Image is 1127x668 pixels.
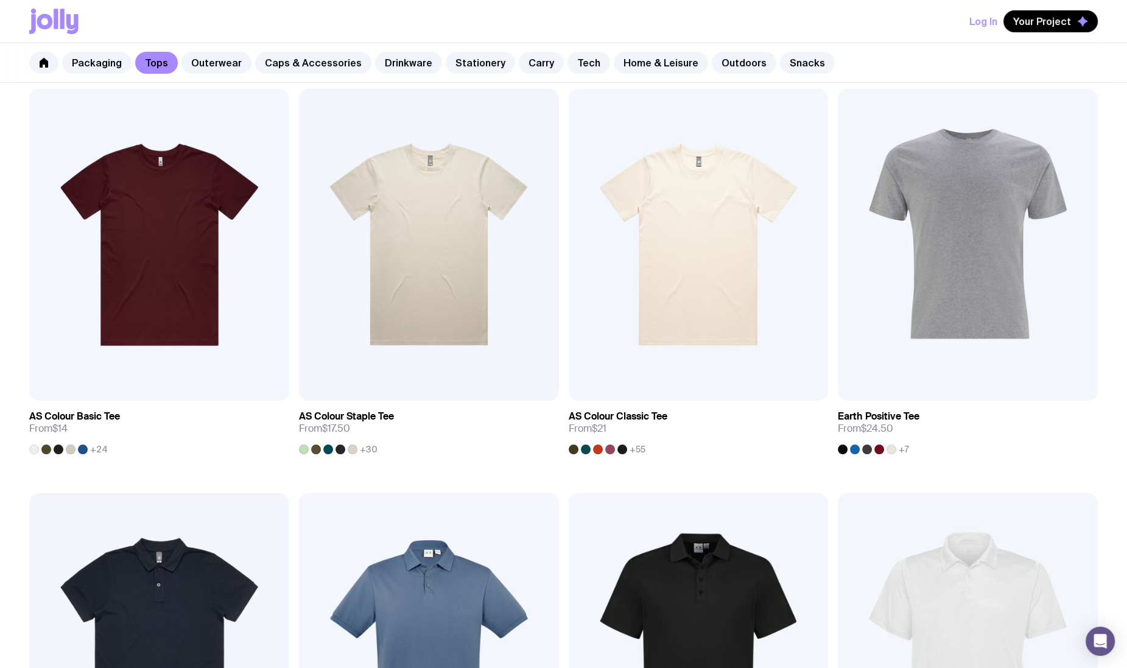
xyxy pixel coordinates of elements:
[375,52,442,74] a: Drinkware
[299,423,350,435] span: From
[969,10,997,32] button: Log In
[360,445,377,454] span: +30
[861,422,893,435] span: $24.50
[29,423,68,435] span: From
[322,422,350,435] span: $17.50
[614,52,708,74] a: Home & Leisure
[1013,15,1071,27] span: Your Project
[29,410,120,423] h3: AS Colour Basic Tee
[569,410,667,423] h3: AS Colour Classic Tee
[90,445,108,454] span: +24
[52,422,68,435] span: $14
[181,52,251,74] a: Outerwear
[135,52,178,74] a: Tops
[569,423,606,435] span: From
[712,52,776,74] a: Outdoors
[255,52,371,74] a: Caps & Accessories
[62,52,132,74] a: Packaging
[446,52,515,74] a: Stationery
[838,410,919,423] h3: Earth Positive Tee
[519,52,564,74] a: Carry
[838,423,893,435] span: From
[630,445,645,454] span: +55
[1086,627,1115,656] div: Open Intercom Messenger
[592,422,606,435] span: $21
[569,401,829,454] a: AS Colour Classic TeeFrom$21+55
[838,401,1098,454] a: Earth Positive TeeFrom$24.50+7
[899,445,909,454] span: +7
[299,410,394,423] h3: AS Colour Staple Tee
[299,401,559,454] a: AS Colour Staple TeeFrom$17.50+30
[29,401,289,454] a: AS Colour Basic TeeFrom$14+24
[567,52,610,74] a: Tech
[1003,10,1098,32] button: Your Project
[780,52,835,74] a: Snacks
